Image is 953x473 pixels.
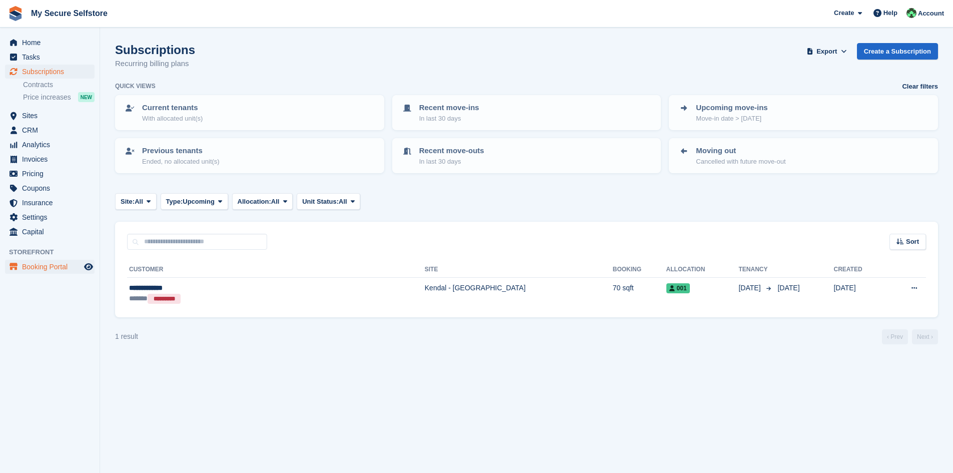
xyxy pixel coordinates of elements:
[22,50,82,64] span: Tasks
[666,283,690,293] span: 001
[5,260,95,274] a: menu
[419,157,484,167] p: In last 30 days
[339,197,347,207] span: All
[23,80,95,90] a: Contracts
[23,93,71,102] span: Price increases
[22,152,82,166] span: Invoices
[115,43,195,57] h1: Subscriptions
[670,96,937,129] a: Upcoming move-ins Move-in date > [DATE]
[880,329,940,344] nav: Page
[5,138,95,152] a: menu
[777,284,799,292] span: [DATE]
[22,36,82,50] span: Home
[393,139,660,172] a: Recent move-outs In last 30 days
[738,262,773,278] th: Tenancy
[833,278,886,309] td: [DATE]
[5,50,95,64] a: menu
[22,65,82,79] span: Subscriptions
[22,181,82,195] span: Coupons
[666,262,739,278] th: Allocation
[22,210,82,224] span: Settings
[419,102,479,114] p: Recent move-ins
[115,331,138,342] div: 1 result
[5,196,95,210] a: menu
[918,9,944,19] span: Account
[696,114,767,124] p: Move-in date > [DATE]
[912,329,938,344] a: Next
[22,196,82,210] span: Insurance
[5,123,95,137] a: menu
[166,197,183,207] span: Type:
[9,247,100,257] span: Storefront
[22,109,82,123] span: Sites
[115,82,156,91] h6: Quick views
[5,181,95,195] a: menu
[738,283,762,293] span: [DATE]
[5,225,95,239] a: menu
[696,145,785,157] p: Moving out
[906,237,919,247] span: Sort
[834,8,854,18] span: Create
[78,92,95,102] div: NEW
[5,65,95,79] a: menu
[142,157,220,167] p: Ended, no allocated unit(s)
[8,6,23,21] img: stora-icon-8386f47178a22dfd0bd8f6a31ec36ba5ce8667c1dd55bd0f319d3a0aa187defe.svg
[22,225,82,239] span: Capital
[5,167,95,181] a: menu
[115,193,157,210] button: Site: All
[22,123,82,137] span: CRM
[22,138,82,152] span: Analytics
[135,197,143,207] span: All
[161,193,228,210] button: Type: Upcoming
[183,197,215,207] span: Upcoming
[419,114,479,124] p: In last 30 days
[22,167,82,181] span: Pricing
[425,278,613,309] td: Kendal - [GEOGRAPHIC_DATA]
[22,260,82,274] span: Booking Portal
[906,8,916,18] img: Greg Allsopp
[115,58,195,70] p: Recurring billing plans
[121,197,135,207] span: Site:
[23,92,95,103] a: Price increases NEW
[27,5,112,22] a: My Secure Selfstore
[670,139,937,172] a: Moving out Cancelled with future move-out
[142,145,220,157] p: Previous tenants
[142,114,203,124] p: With allocated unit(s)
[238,197,271,207] span: Allocation:
[232,193,293,210] button: Allocation: All
[393,96,660,129] a: Recent move-ins In last 30 days
[833,262,886,278] th: Created
[5,152,95,166] a: menu
[83,261,95,273] a: Preview store
[425,262,613,278] th: Site
[127,262,425,278] th: Customer
[882,329,908,344] a: Previous
[302,197,339,207] span: Unit Status:
[696,157,785,167] p: Cancelled with future move-out
[116,139,383,172] a: Previous tenants Ended, no allocated unit(s)
[902,82,938,92] a: Clear filters
[5,210,95,224] a: menu
[613,278,666,309] td: 70 sqft
[297,193,360,210] button: Unit Status: All
[271,197,280,207] span: All
[883,8,897,18] span: Help
[857,43,938,60] a: Create a Subscription
[696,102,767,114] p: Upcoming move-ins
[613,262,666,278] th: Booking
[116,96,383,129] a: Current tenants With allocated unit(s)
[816,47,837,57] span: Export
[805,43,849,60] button: Export
[5,109,95,123] a: menu
[142,102,203,114] p: Current tenants
[5,36,95,50] a: menu
[419,145,484,157] p: Recent move-outs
